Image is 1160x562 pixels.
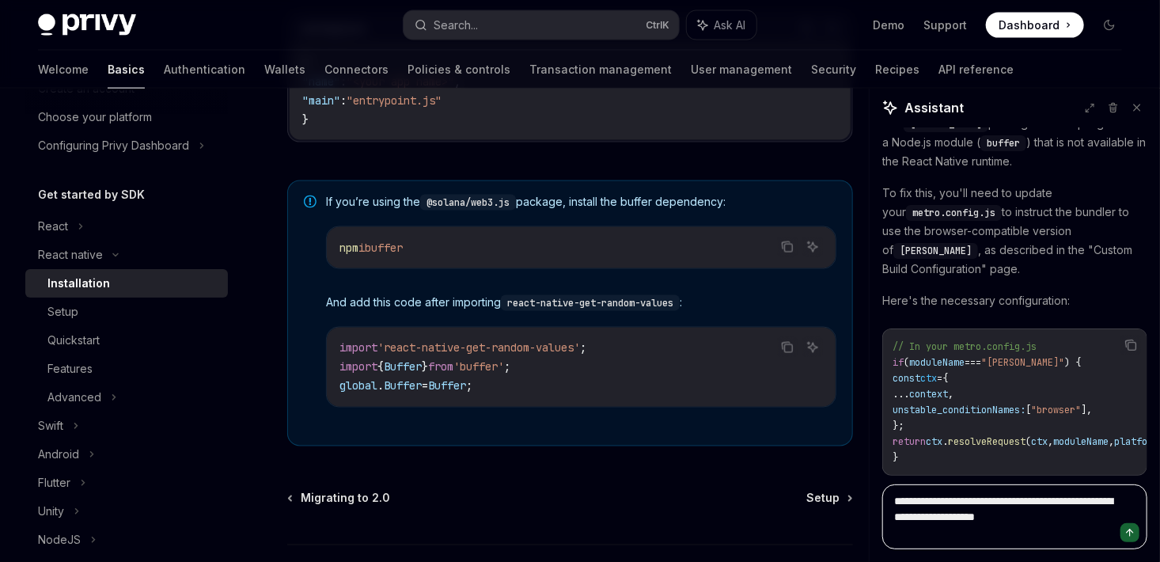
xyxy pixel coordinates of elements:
[38,51,89,89] a: Welcome
[38,530,81,549] div: NodeJS
[893,435,926,448] span: return
[999,17,1060,33] span: Dashboard
[38,136,189,155] div: Configuring Privy Dashboard
[937,372,942,385] span: =
[38,217,68,236] div: React
[358,241,365,255] span: i
[339,341,377,355] span: import
[47,274,110,293] div: Installation
[986,13,1084,38] a: Dashboard
[339,379,377,393] span: global
[302,112,309,127] span: }
[893,451,898,464] span: }
[38,245,103,264] div: React native
[1025,435,1031,448] span: (
[47,388,101,407] div: Advanced
[802,337,823,358] button: Ask AI
[900,245,972,257] span: [PERSON_NAME]
[802,237,823,257] button: Ask AI
[38,445,79,464] div: Android
[428,360,453,374] span: from
[965,356,981,369] span: ===
[38,473,70,492] div: Flutter
[777,237,798,257] button: Copy the contents from the code block
[1048,435,1053,448] span: ,
[1120,335,1141,355] button: Copy the contents from the code block
[420,195,516,211] code: @solana/web3.js
[1064,356,1081,369] span: ) {
[38,108,152,127] div: Choose your platform
[38,14,136,36] img: dark logo
[1097,13,1122,38] button: Toggle dark mode
[38,502,64,521] div: Unity
[893,372,920,385] span: const
[302,93,340,108] span: "main"
[687,11,756,40] button: Ask AI
[304,196,317,208] svg: Note
[47,302,78,321] div: Setup
[404,11,679,40] button: Search...CtrlK
[806,491,851,507] a: Setup
[301,491,390,507] span: Migrating to 2.0
[912,207,995,219] span: metro.config.js
[1109,435,1114,448] span: ,
[501,295,680,311] code: react-native-get-random-values
[691,51,792,89] a: User management
[904,356,909,369] span: (
[25,269,228,298] a: Installation
[938,51,1014,89] a: API reference
[289,491,390,507] a: Migrating to 2.0
[893,388,909,401] span: ...
[108,51,145,89] a: Basics
[1053,435,1109,448] span: moduleName
[923,17,967,33] a: Support
[326,194,836,211] span: If you’re using the package, install the buffer dependency:
[714,17,745,33] span: Ask AI
[504,360,510,374] span: ;
[453,360,504,374] span: 'buffer'
[384,360,422,374] span: Buffer
[324,51,389,89] a: Connectors
[25,103,228,131] a: Choose your platform
[777,337,798,358] button: Copy the contents from the code block
[909,388,948,401] span: context
[948,388,953,401] span: ,
[981,356,1064,369] span: "[PERSON_NAME]"
[882,291,1147,310] p: Here's the necessary configuration:
[1031,435,1048,448] span: ctx
[920,372,937,385] span: ctx
[1025,404,1031,416] span: [
[25,355,228,383] a: Features
[875,51,919,89] a: Recipes
[529,51,672,89] a: Transaction management
[1081,404,1092,416] span: ],
[882,184,1147,279] p: To fix this, you'll need to update your to instruct the bundler to use the browser-compatible ver...
[347,93,442,108] span: "entrypoint.js"
[893,404,1025,416] span: unstable_conditionNames:
[422,360,428,374] span: }
[25,326,228,355] a: Quickstart
[434,16,478,35] div: Search...
[38,185,145,204] h5: Get started by SDK
[1120,523,1139,542] button: Send message
[164,51,245,89] a: Authentication
[428,379,466,393] span: Buffer
[948,435,1025,448] span: resolveRequest
[340,93,347,108] span: :
[1114,435,1158,448] span: platform
[942,372,948,385] span: {
[25,298,228,326] a: Setup
[377,379,384,393] span: .
[264,51,305,89] a: Wallets
[580,341,586,355] span: ;
[1031,404,1081,416] span: "browser"
[339,360,377,374] span: import
[893,340,1037,353] span: // In your metro.config.js
[987,137,1020,150] span: buffer
[806,491,840,507] span: Setup
[38,416,63,435] div: Swift
[646,19,669,32] span: Ctrl K
[422,379,428,393] span: =
[377,341,580,355] span: 'react-native-get-random-values'
[326,294,836,311] span: And add this code after importing :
